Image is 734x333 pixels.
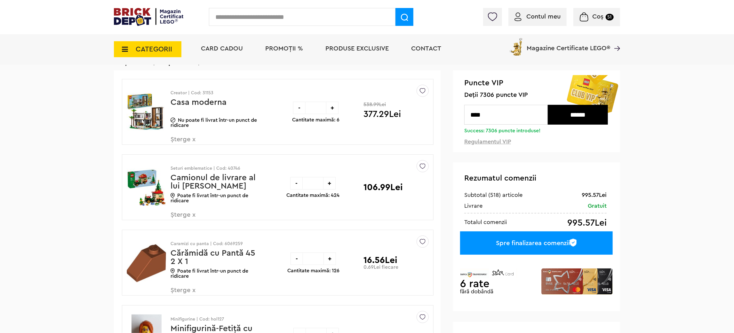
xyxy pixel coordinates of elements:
[201,45,243,52] a: Card Cadou
[526,13,561,20] span: Contul meu
[464,191,523,199] div: Subtotal (518) articole
[127,88,166,136] img: Casa moderna
[287,268,339,273] p: Cantitate maximă: 126
[363,183,403,192] p: 106.99Lei
[323,177,336,190] div: +
[171,136,246,150] span: Șterge x
[464,78,609,88] span: Puncte VIP
[363,265,398,270] p: 0.69Lei fiecare
[171,166,262,171] p: Seturi emblematice | Cod: 40746
[171,268,262,279] p: Poate fi livrat într-un punct de ridicare
[171,98,227,106] a: Casa moderna
[290,177,303,190] div: -
[265,45,303,52] a: PROMOȚII %
[171,287,246,301] span: Șterge x
[593,13,604,20] span: Coș
[411,45,441,52] a: Contact
[323,252,336,265] div: +
[464,91,609,99] span: Deții 7306 puncte VIP
[171,317,262,321] p: Minifigurine | Cod: hol127
[460,231,613,255] a: Spre finalizarea comenzii
[363,256,397,265] p: 16.56Lei
[325,45,389,52] a: Produse exclusive
[567,218,607,228] div: 995.57Lei
[171,91,262,95] p: Creator | Cod: 31153
[588,202,607,210] div: Gratuit
[286,193,339,198] p: Cantitate maximă: 424
[527,37,610,51] span: Magazine Certificate LEGO®
[127,239,166,287] img: Cărămidă cu Pantă 45 2 X 1
[171,242,262,246] p: Caramizi cu panta | Cod: 6069259
[363,102,401,107] span: 538.99Lei
[464,128,609,134] div: Success: 7306 puncte introduse!
[582,191,607,199] div: 995.57Lei
[515,13,561,20] a: Contul meu
[127,164,166,212] img: Camionul de livrare al lui Mos Craciun
[171,118,262,128] p: Nu poate fi livrat într-un punct de ridicare
[171,174,256,190] a: Camionul de livrare al lui [PERSON_NAME]
[610,37,620,43] a: Magazine Certificate LEGO®
[464,174,536,182] span: Rezumatul comenzii
[363,110,401,119] span: 377.29Lei
[291,252,303,265] div: -
[292,117,339,122] p: Cantitate maximă: 6
[293,102,306,114] div: -
[171,249,255,266] a: Cărămidă cu Pantă 45 2 X 1
[464,139,511,144] a: Regulamentul VIP
[464,202,483,210] div: Livrare
[136,46,172,53] span: CATEGORII
[171,193,262,203] p: Poate fi livrat într-un punct de ridicare
[464,218,507,226] div: Totalul comenzii
[171,212,246,225] span: Șterge x
[326,102,339,114] div: +
[606,14,614,20] small: 51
